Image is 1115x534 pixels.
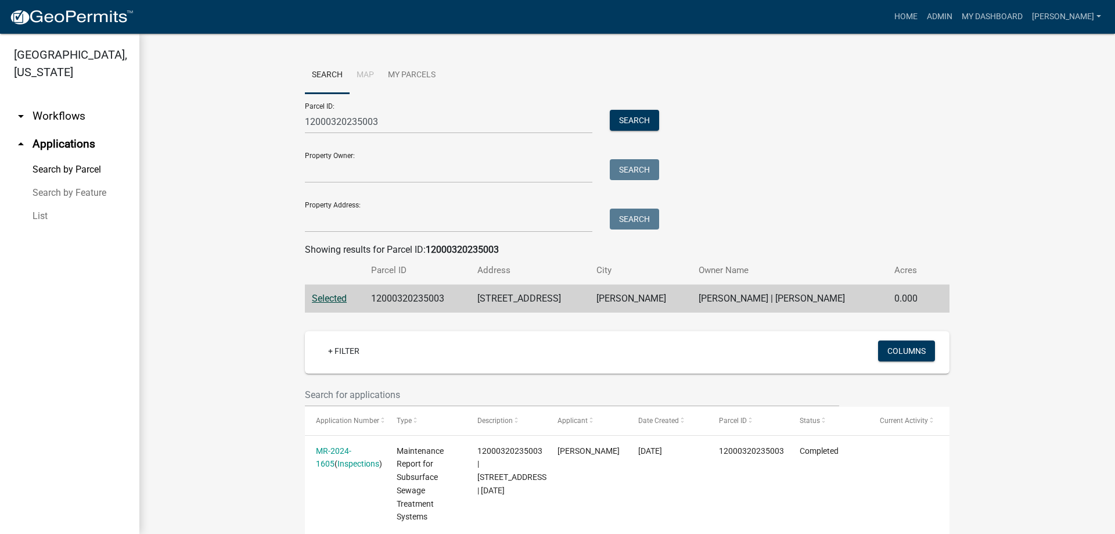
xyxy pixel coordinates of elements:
[312,293,347,304] a: Selected
[316,445,374,471] div: ( )
[638,446,662,456] span: 07/15/2024
[305,407,386,435] datatable-header-cell: Application Number
[364,257,470,284] th: Parcel ID
[789,407,869,435] datatable-header-cell: Status
[305,383,839,407] input: Search for applications
[692,257,887,284] th: Owner Name
[610,209,659,230] button: Search
[878,341,935,361] button: Columns
[557,417,588,425] span: Applicant
[708,407,789,435] datatable-header-cell: Parcel ID
[305,243,949,257] div: Showing results for Parcel ID:
[589,285,692,313] td: [PERSON_NAME]
[397,446,444,522] span: Maintenance Report for Subsurface Sewage Treatment Systems
[922,6,957,28] a: Admin
[800,446,839,456] span: Completed
[692,285,887,313] td: [PERSON_NAME] | [PERSON_NAME]
[610,159,659,180] button: Search
[316,417,379,425] span: Application Number
[589,257,692,284] th: City
[546,407,627,435] datatable-header-cell: Applicant
[319,341,369,361] a: + Filter
[316,446,351,469] a: MR-2024-1605
[14,137,28,151] i: arrow_drop_up
[1027,6,1106,28] a: [PERSON_NAME]
[397,417,412,425] span: Type
[610,110,659,131] button: Search
[470,257,589,284] th: Address
[381,57,443,94] a: My Parcels
[337,459,379,468] a: Inspections
[719,446,784,456] span: 12000320235003
[627,407,708,435] datatable-header-cell: Date Created
[426,244,499,255] strong: 12000320235003
[477,417,513,425] span: Description
[466,407,547,435] datatable-header-cell: Description
[638,417,679,425] span: Date Created
[470,285,589,313] td: [STREET_ADDRESS]
[14,109,28,123] i: arrow_drop_down
[800,417,820,425] span: Status
[386,407,466,435] datatable-header-cell: Type
[887,285,933,313] td: 0.000
[869,407,949,435] datatable-header-cell: Current Activity
[719,417,747,425] span: Parcel ID
[305,57,350,94] a: Search
[477,446,549,495] span: 12000320235003 | 47016 TOAD RIVER LN | 06/14/2024
[957,6,1027,28] a: My Dashboard
[890,6,922,28] a: Home
[557,446,620,456] span: Shanon Kline
[880,417,928,425] span: Current Activity
[887,257,933,284] th: Acres
[364,285,470,313] td: 12000320235003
